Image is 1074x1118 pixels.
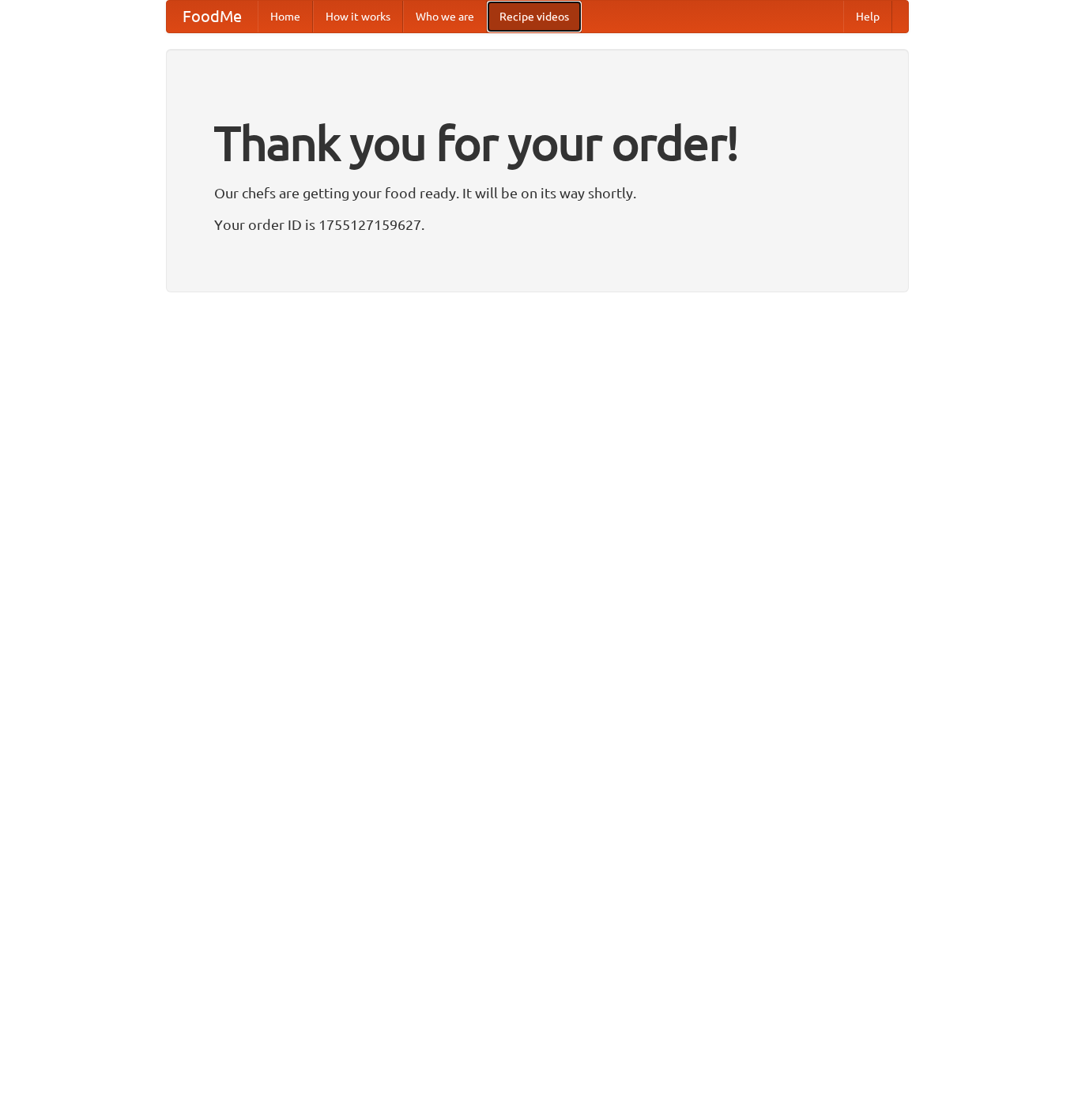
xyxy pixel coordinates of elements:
[487,1,582,32] a: Recipe videos
[403,1,487,32] a: Who we are
[843,1,892,32] a: Help
[214,105,861,181] h1: Thank you for your order!
[214,181,861,205] p: Our chefs are getting your food ready. It will be on its way shortly.
[258,1,313,32] a: Home
[214,213,861,236] p: Your order ID is 1755127159627.
[313,1,403,32] a: How it works
[167,1,258,32] a: FoodMe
